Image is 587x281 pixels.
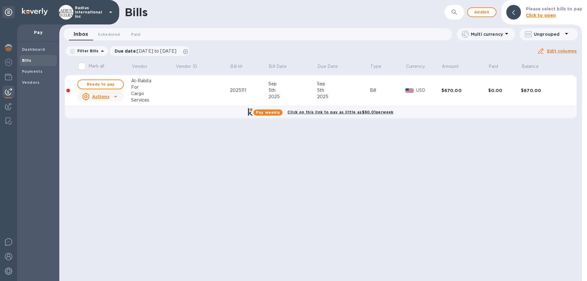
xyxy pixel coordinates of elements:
[370,63,389,70] span: Type
[132,63,155,70] span: Vendor
[370,87,406,94] div: Bill
[441,87,488,94] div: $670.00
[287,110,393,114] b: Click on this link to pay as little as $60.01 per week
[22,69,42,74] b: Payments
[110,46,190,56] div: Due date:[DATE] to [DATE]
[317,81,370,87] div: Sep
[442,63,459,70] p: Amount
[488,87,521,94] div: $0.00
[269,63,295,70] span: Bill Date
[131,97,175,103] div: Services
[75,48,99,54] p: Filter Bills
[22,58,31,63] b: Bills
[88,63,104,69] p: Mark all
[534,31,563,37] p: Ungrouped
[370,63,381,70] p: Type
[2,6,15,18] div: Unpin categories
[405,88,414,93] img: USD
[230,87,268,94] div: 2025111
[489,63,506,70] span: Paid
[132,63,147,70] p: Vendor
[131,91,175,97] div: Cargo
[522,63,547,70] span: Balance
[92,94,109,99] u: Actions
[22,47,45,52] b: Dashboard
[268,81,317,87] div: Sep
[442,63,467,70] span: Amount
[77,79,124,89] button: Ready to pay
[526,13,556,18] b: Click to open
[473,9,491,16] span: Add bill
[406,63,425,70] p: Currency
[74,30,88,39] span: Inbox
[230,63,243,70] p: Bill №
[521,87,568,94] div: $670.00
[317,63,338,70] p: Due Date
[268,87,317,94] div: 5th
[526,6,582,11] b: Please select bills to pay
[75,6,105,19] p: Radius International Inc
[83,81,118,88] span: Ready to pay
[5,59,12,66] img: Foreign exchange
[131,84,175,91] div: For
[547,49,577,54] u: Edit columns
[522,63,539,70] p: Balance
[230,63,251,70] span: Bill №
[317,94,370,100] div: 2025
[22,8,48,15] img: Logo
[98,31,120,38] span: Scheduled
[268,94,317,100] div: 2025
[131,78,175,84] div: Al-Rabita
[176,63,197,70] p: Vendor ID
[125,6,147,19] h1: Bills
[317,87,370,94] div: 5th
[269,63,287,70] p: Bill Date
[5,73,12,81] img: Wallets
[131,31,140,38] span: Paid
[489,63,498,70] p: Paid
[317,63,346,70] span: Due Date
[256,110,280,115] b: Pay weekly
[176,63,205,70] span: Vendor ID
[115,48,180,54] p: Due date :
[467,7,497,17] button: Addbill
[137,49,176,54] span: [DATE] to [DATE]
[471,31,503,37] p: Multi currency
[416,87,441,94] p: USD
[22,29,54,35] p: Pay
[22,80,40,85] b: Vendors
